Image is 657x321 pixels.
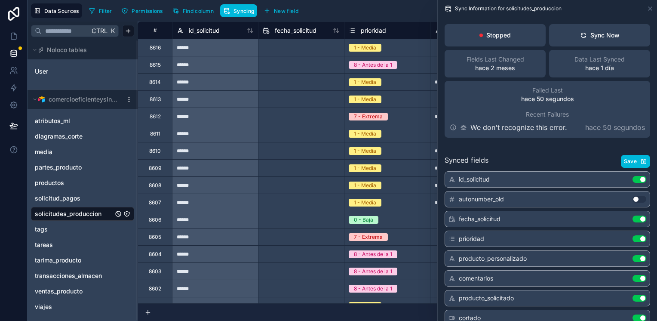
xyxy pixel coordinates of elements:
a: Syncing [220,4,261,17]
div: 8 - Antes de la 1 [354,268,392,275]
span: K [110,28,116,34]
span: tareas [35,241,53,249]
div: 8 - Antes de la 1 [354,61,392,69]
span: Recent Failures [526,110,569,119]
div: tags [31,222,134,236]
div: tarima_producto [31,253,134,267]
span: tags [35,225,48,234]
span: Sync Information for solicitudes_produccion [455,5,562,12]
button: Sync Now [549,24,650,46]
div: 8612 [150,113,161,120]
div: 8 - Antes de la 1 [354,250,392,258]
a: tareas [35,241,113,249]
div: 8604 [149,251,162,258]
div: 1 - Media [354,199,376,207]
a: User [35,67,104,76]
div: partes_producto [31,160,134,174]
a: diagramas_corte [35,132,113,141]
span: New field [274,8,298,14]
div: atributos_ml [31,114,134,128]
div: User [31,65,134,78]
span: partes_producto [35,163,82,172]
div: 1 - Media [354,147,376,155]
div: 7 - Extrema [354,233,383,241]
span: transacciones_almacen [35,272,102,280]
span: producto_personalizado [459,254,527,263]
span: Failed Last [532,86,563,95]
div: transacciones_almacen [31,269,134,283]
button: Syncing [220,4,257,17]
div: diagramas_corte [31,130,134,143]
span: id_solicitud [459,175,490,184]
div: 8611 [150,130,160,137]
div: ventas_producto [31,284,134,298]
button: Filter [86,4,115,17]
span: solicitudes_produccion [35,210,101,218]
a: solicitudes_produccion [35,210,113,218]
button: Data Sources [31,3,82,18]
div: 8605 [149,234,161,241]
button: Airtable Logocomercioeficienteysingular [31,93,122,105]
div: 1 - Media [354,130,376,138]
a: Permissions [118,4,169,17]
div: 8615 [150,62,161,68]
a: ventas_producto [35,287,113,296]
span: producto_solicitado [459,294,514,302]
div: # [144,27,166,34]
div: 8613 [150,96,161,103]
div: 8 - Antes de la 1 [354,285,392,293]
span: viajes [35,302,52,311]
span: autonumber_old [459,195,504,204]
a: tags [35,225,113,234]
div: media [31,145,134,159]
div: 1 - Media [354,164,376,172]
span: ventas_producto [35,287,83,296]
div: productos [31,176,134,190]
p: hace 50 segundos [585,122,645,133]
span: productos [35,179,64,187]
span: Find column [183,8,214,14]
span: User [35,67,48,76]
span: solicitud_pagos [35,194,80,203]
span: Filter [99,8,112,14]
span: Fields Last Changed [467,55,524,64]
div: solicitud_pagos [31,191,134,205]
a: partes_producto [35,163,113,172]
div: 1 - Media [354,182,376,189]
div: 8610 [149,148,161,154]
div: 8606 [149,216,161,223]
div: Sync Now [580,31,620,40]
span: comercioeficienteysingular [49,95,118,104]
span: Syncing [233,8,254,14]
a: transacciones_almacen [35,272,113,280]
div: 8602 [149,285,161,292]
div: solicitudes_produccion [31,207,134,221]
button: Find column [169,4,217,17]
a: tarima_producto [35,256,113,265]
span: id_solicitud [189,26,220,35]
span: Data Sources [44,8,79,14]
span: Save [624,158,637,165]
span: comentarios [459,274,493,283]
a: solicitud_pagos [35,194,113,203]
a: productos [35,179,113,187]
div: viajes [31,300,134,314]
p: hace 50 segundos [521,95,574,103]
div: 8608 [149,182,161,189]
span: tarima_producto [35,256,81,265]
span: Permissions [132,8,163,14]
div: 8616 [150,44,161,51]
span: diagramas_corte [35,132,83,141]
a: atributos_ml [35,117,113,125]
div: 8601 [149,302,161,309]
button: Save [621,155,650,168]
span: Data Last Synced [574,55,625,64]
span: Noloco tables [47,46,87,54]
div: tareas [31,238,134,252]
div: 8603 [149,268,161,275]
span: Ctrl [91,25,108,36]
span: fecha_solicitud [459,215,500,223]
div: 1 - Media [354,44,376,52]
span: Synced fields [445,155,488,168]
div: 1 - Media [354,96,376,103]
